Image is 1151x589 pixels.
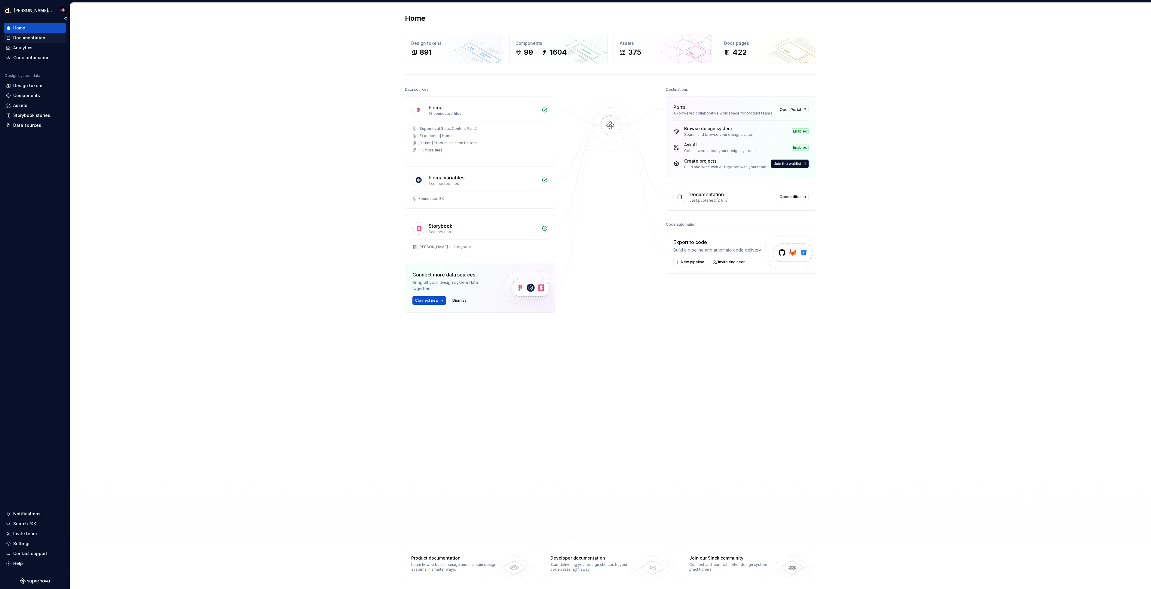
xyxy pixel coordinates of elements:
div: Enabled [792,128,809,134]
div: Search ⌘K [13,521,36,527]
div: Portal [673,104,687,111]
button: Dismiss [450,296,469,305]
h2: Home [405,14,425,23]
div: AI-powered collaborative workspace for product teams. [673,111,773,116]
div: 1 connected files [429,181,538,186]
div: Components [13,93,40,99]
button: Collapse sidebar [61,14,70,23]
div: Developer documentation [550,555,638,561]
span: Invite engineer [718,260,745,264]
div: Export to code [673,239,762,246]
div: 1604 [550,47,567,57]
div: Ask AI [684,142,757,148]
div: Last published [DATE] [690,198,773,203]
div: Learn how to build, manage and maintain design systems in smarter ways. [411,562,499,572]
div: Destinations [666,85,688,94]
div: Figma variables [429,174,464,181]
div: Storybook stories [13,112,50,118]
div: Settings [13,541,31,547]
div: [Define] Product Initiation Pattern [418,141,477,145]
div: 375 [628,47,641,57]
button: Connect new [412,296,446,305]
div: Design tokens [411,40,497,46]
div: Help [13,560,23,566]
button: Search ⌘K [4,519,66,529]
div: Analytics [13,45,32,51]
div: Docs pages [724,40,810,46]
div: [Experience] Home [418,133,453,138]
div: Bring all your design system data together. [412,279,494,291]
div: Documentation [690,191,724,198]
div: Get answers about your design systems. [684,148,757,153]
div: + 15 more files [418,148,442,153]
div: Home [13,25,25,31]
div: Figma [429,104,442,111]
div: Connect more data sources [412,271,494,278]
div: Start delivering your design choices to your codebases right away. [550,562,638,572]
div: Design tokens [13,83,44,89]
a: Storybook stories [4,111,66,120]
button: Contact support [4,549,66,558]
a: Open Portal [777,105,809,114]
div: Assets [13,102,27,108]
div: Foundation 2.0 [418,196,445,201]
svg: Supernova Logo [20,578,50,584]
a: Assets [4,101,66,110]
div: Enabled [792,145,809,151]
button: New pipeline [673,258,707,266]
a: Documentation [4,33,66,43]
a: Design tokens891 [405,34,503,63]
div: Code automation [666,220,696,229]
div: Design system data [5,73,40,78]
a: Data sources [4,121,66,130]
div: Assets [620,40,706,46]
a: Home [4,23,66,33]
div: Build and write with AI, together with your team. [684,165,767,169]
div: 422 [733,47,747,57]
div: [Supernova] Static Content Part 2 [418,126,477,131]
a: Components [4,91,66,100]
a: Invite team [4,529,66,539]
a: Join our Slack communityConnect and learn with other design system practitioners. [683,549,816,578]
div: Code automation [13,55,50,61]
div: Contact support [13,551,47,557]
a: Figma variables1 connected filesFoundation 2.0 [405,166,555,209]
div: Browse design system [684,126,755,132]
a: Assets375 [614,34,712,63]
div: Join our Slack community [689,555,777,561]
button: Help [4,559,66,568]
div: Connect and learn with other design system practitioners. [689,562,777,572]
div: 99 [524,47,533,57]
span: Join the waitlist [774,161,801,166]
div: 891 [420,47,432,57]
a: Docs pages422 [718,34,816,63]
div: Build a pipeline and automate code delivery. [673,247,762,253]
a: Figma18 connected files[Supernova] Static Content Part 2[Experience] Home[Define] Product Initiat... [405,96,555,160]
div: Product documentation [411,555,499,561]
a: Open editor [777,193,809,201]
div: 1 connection [429,230,538,234]
a: Components991604 [509,34,608,63]
span: Dismiss [452,298,467,303]
div: Documentation [13,35,45,41]
span: Connect new [415,298,439,303]
a: Design tokens [4,81,66,90]
div: [PERSON_NAME] UI Storybook [418,245,472,249]
span: Open Portal [780,107,801,112]
div: Data sources [13,122,41,128]
a: Settings [4,539,66,548]
div: Data sources [405,85,429,94]
div: Search and browse your design system. [684,132,755,137]
button: [PERSON_NAME] UIPantelis [1,4,69,17]
div: Storybook [429,222,452,230]
div: 18 connected files [429,111,538,116]
div: [PERSON_NAME] UI [14,8,52,14]
a: Developer documentationStart delivering your design choices to your codebases right away. [544,549,677,578]
a: Code automation [4,53,66,63]
a: Product documentationLearn how to build, manage and maintain design systems in smarter ways. [405,549,538,578]
div: Invite team [13,531,37,537]
span: New pipeline [681,260,704,264]
div: Create projects [684,158,767,164]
